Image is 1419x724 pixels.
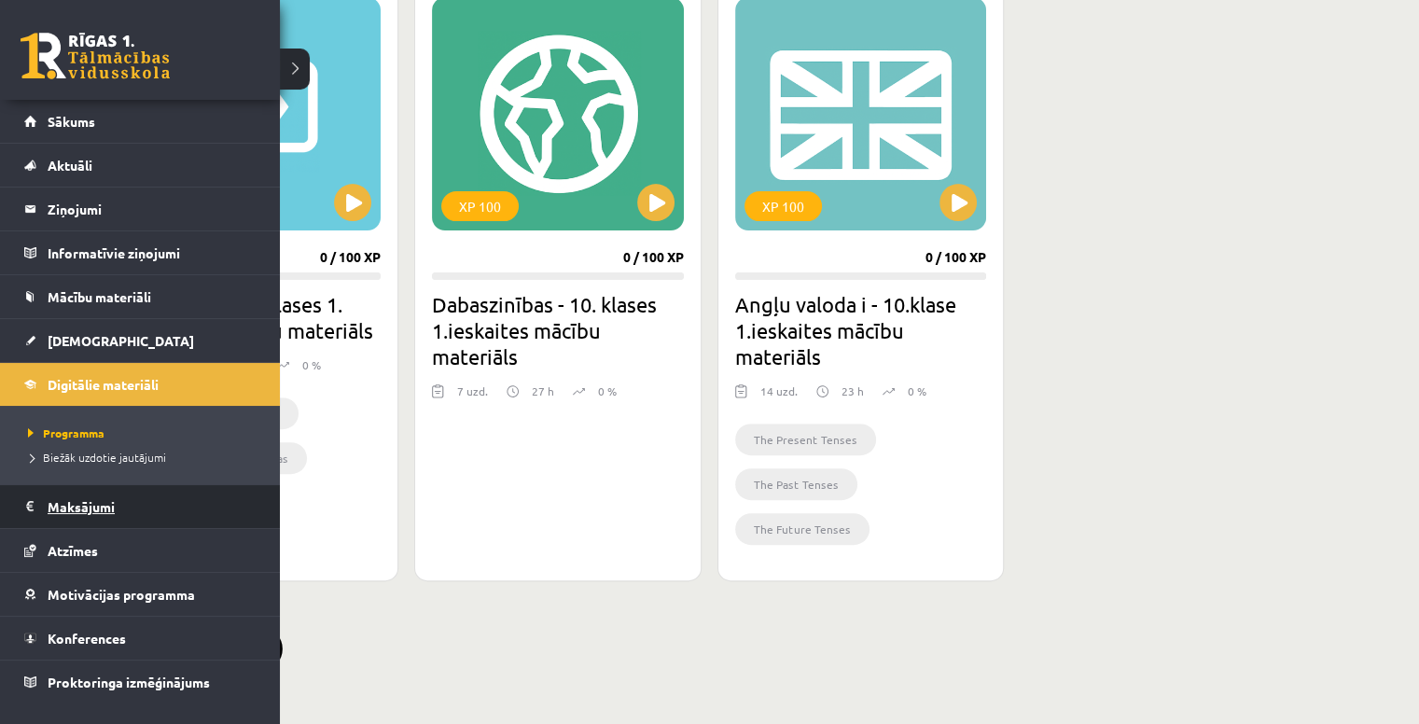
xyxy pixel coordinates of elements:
legend: Ziņojumi [48,188,257,230]
p: 23 h [842,383,864,399]
li: The Future Tenses [735,513,869,545]
span: Konferences [48,630,126,647]
li: The Present Tenses [735,424,876,455]
span: Programma [23,425,104,440]
p: 27 h [532,383,554,399]
legend: Informatīvie ziņojumi [48,231,257,274]
span: Atzīmes [48,542,98,559]
a: Aktuāli [24,144,257,187]
span: Biežāk uzdotie jautājumi [23,450,166,465]
div: 7 uzd. [457,383,488,411]
a: Proktoringa izmēģinājums [24,661,257,703]
p: 0 % [302,356,321,373]
span: Motivācijas programma [48,586,195,603]
a: Motivācijas programma [24,573,257,616]
span: Aktuāli [48,157,92,174]
a: [DEMOGRAPHIC_DATA] [24,319,257,362]
span: Digitālie materiāli [48,376,159,393]
div: 14 uzd. [760,383,798,411]
a: Biežāk uzdotie jautājumi [23,449,261,466]
li: The Past Tenses [735,468,857,500]
h2: Pabeigtie (0) [112,628,1306,664]
p: 0 % [908,383,926,399]
div: XP 100 [744,191,822,221]
span: Mācību materiāli [48,288,151,305]
a: Sākums [24,100,257,143]
span: Sākums [48,113,95,130]
a: Konferences [24,617,257,660]
h2: Angļu valoda i - 10.klase 1.ieskaites mācību materiāls [735,291,986,369]
a: Informatīvie ziņojumi [24,231,257,274]
a: Maksājumi [24,485,257,528]
a: Mācību materiāli [24,275,257,318]
a: Atzīmes [24,529,257,572]
h2: Dabaszinības - 10. klases 1.ieskaites mācību materiāls [432,291,683,369]
a: Rīgas 1. Tālmācības vidusskola [21,33,170,79]
p: 0 % [598,383,617,399]
a: Programma [23,425,261,441]
span: [DEMOGRAPHIC_DATA] [48,332,194,349]
legend: Maksājumi [48,485,257,528]
a: Ziņojumi [24,188,257,230]
div: XP 100 [441,191,519,221]
a: Digitālie materiāli [24,363,257,406]
span: Proktoringa izmēģinājums [48,674,210,690]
